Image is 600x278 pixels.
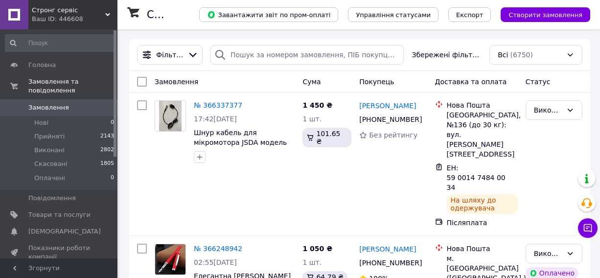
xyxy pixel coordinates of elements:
[456,11,484,19] span: Експорт
[369,131,417,139] span: Без рейтингу
[34,118,48,127] span: Нові
[447,218,518,228] div: Післяплата
[348,7,438,22] button: Управління статусами
[28,227,101,236] span: [DEMOGRAPHIC_DATA]
[28,77,117,95] span: Замовлення та повідомлення
[32,6,105,15] span: Стронг сервіс
[100,132,114,141] span: 2143
[28,194,76,203] span: Повідомлення
[412,50,482,60] span: Збережені фільтри:
[302,101,332,109] span: 1 450 ₴
[498,50,508,60] span: Всі
[447,164,506,191] span: ЕН: 59 0014 7484 0034
[34,174,65,183] span: Оплачені
[302,78,321,86] span: Cума
[435,78,507,86] span: Доставка та оплата
[194,101,242,109] a: № 366337377
[359,244,416,254] a: [PERSON_NAME]
[501,7,590,22] button: Створити замовлення
[447,100,518,110] div: Нова Пошта
[111,118,114,127] span: 0
[526,78,551,86] span: Статус
[28,244,91,261] span: Показники роботи компанії
[199,7,338,22] button: Завантажити звіт по пром-оплаті
[491,10,590,18] a: Створити замовлення
[207,10,330,19] span: Завантажити звіт по пром-оплаті
[359,78,394,86] span: Покупець
[359,116,422,123] span: [PHONE_NUMBER]
[28,210,91,219] span: Товари та послуги
[28,61,56,69] span: Головна
[302,258,322,266] span: 1 шт.
[447,110,518,159] div: [GEOGRAPHIC_DATA], №136 (до 30 кг): вул. [PERSON_NAME][STREET_ADDRESS]
[159,101,182,131] img: Фото товару
[356,11,431,19] span: Управління статусами
[302,245,332,253] span: 1 050 ₴
[578,218,598,238] button: Чат з покупцем
[359,101,416,111] a: [PERSON_NAME]
[194,129,287,156] a: Шнур кабель для мікромотора JSDA модель JD3G
[156,50,184,60] span: Фільтри
[5,34,115,52] input: Пошук
[155,244,186,275] a: Фото товару
[534,105,562,116] div: Виконано
[111,174,114,183] span: 0
[147,9,246,21] h1: Список замовлень
[100,160,114,168] span: 1805
[447,194,518,214] div: На шляху до одержувача
[194,258,237,266] span: 02:55[DATE]
[302,128,351,147] div: 101.65 ₴
[194,245,242,253] a: № 366248942
[28,103,69,112] span: Замовлення
[448,7,491,22] button: Експорт
[359,259,422,267] span: [PHONE_NUMBER]
[155,78,198,86] span: Замовлення
[155,100,186,132] a: Фото товару
[534,248,562,259] div: Виконано
[34,146,65,155] span: Виконані
[155,244,185,275] img: Фото товару
[210,45,404,65] input: Пошук за номером замовлення, ПІБ покупця, номером телефону, Email, номером накладної
[302,115,322,123] span: 1 шт.
[100,146,114,155] span: 2802
[194,115,237,123] span: 17:42[DATE]
[32,15,117,23] div: Ваш ID: 446608
[34,160,68,168] span: Скасовані
[508,11,582,19] span: Створити замовлення
[510,51,533,59] span: (6750)
[34,132,65,141] span: Прийняті
[447,244,518,254] div: Нова Пошта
